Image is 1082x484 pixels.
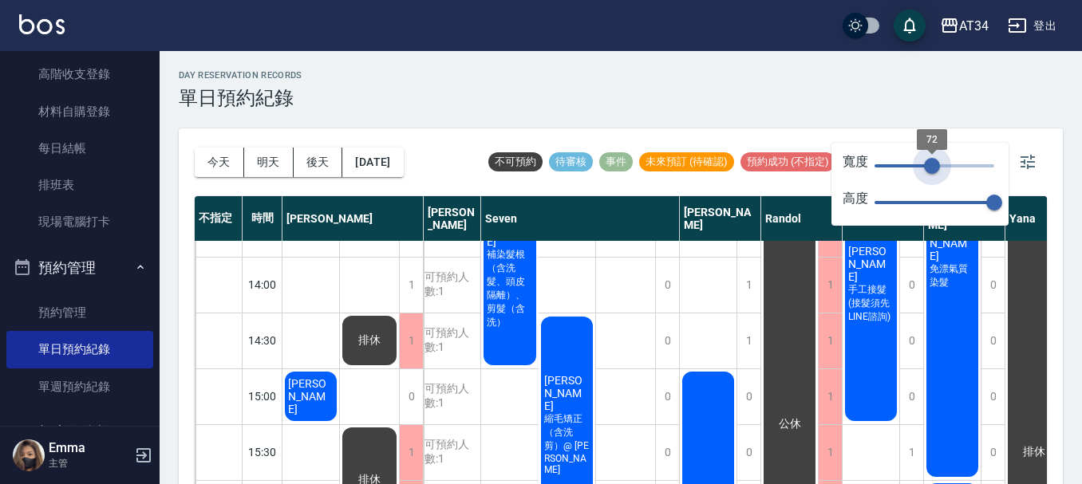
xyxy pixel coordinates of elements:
div: 14:00 [243,257,282,313]
div: Seven [481,196,680,241]
button: 報表及分析 [6,411,153,453]
div: 1 [818,313,842,368]
a: 排班表 [6,167,153,203]
div: 可預約人數:1 [424,313,480,368]
div: 0 [981,313,1005,368]
span: 排休 [1020,445,1048,459]
a: 高階收支登錄 [6,56,153,92]
div: [PERSON_NAME] [680,196,761,241]
div: 0 [655,369,679,424]
a: 單日預約紀錄 [6,331,153,368]
button: save [894,10,926,41]
div: 1 [818,425,842,480]
div: 15:00 [243,368,282,424]
span: 寬度 [843,154,868,178]
div: 1 [399,313,423,368]
span: 未來預訂 (待確認) [639,155,734,169]
div: 0 [899,369,923,424]
div: 不指定 [195,196,243,241]
h3: 單日預約紀錄 [179,87,302,109]
div: 0 [655,425,679,480]
a: 材料自購登錄 [6,93,153,130]
span: 72 [926,134,938,145]
span: [PERSON_NAME] [845,245,897,283]
div: 1 [736,313,760,368]
div: 14:30 [243,313,282,368]
button: [DATE] [342,148,403,177]
button: 明天 [244,148,294,177]
img: Person [13,439,45,471]
a: 現場電腦打卡 [6,203,153,240]
div: 1 [399,425,423,480]
div: AT34 [959,16,989,36]
button: 登出 [1001,11,1063,41]
div: 0 [899,313,923,368]
button: 今天 [195,148,244,177]
div: [PERSON_NAME] [282,196,424,241]
div: 15:30 [243,424,282,480]
span: 高度 [843,191,868,214]
img: Logo [19,14,65,34]
div: 可預約人數:1 [424,258,480,313]
a: 預約管理 [6,294,153,331]
div: 時間 [243,196,282,241]
button: 預約管理 [6,247,153,289]
div: 0 [736,369,760,424]
span: [PERSON_NAME] [541,374,594,412]
span: 縮毛矯正（含洗剪）@ [PERSON_NAME] [541,412,594,475]
span: 手工接髮(接髮須先LINE諮詢) [845,283,897,324]
h5: Emma [49,440,130,456]
div: 1 [818,369,842,424]
div: 0 [981,258,1005,313]
span: 免漂氣質染髮 [926,262,978,289]
div: 1 [399,258,423,313]
span: 不可預約 [488,155,543,169]
p: 主管 [49,456,130,470]
div: 0 [399,369,423,424]
span: [PERSON_NAME] [926,224,978,262]
button: AT34 [934,10,995,42]
div: 0 [981,425,1005,480]
span: 預約成功 (不指定) [740,155,835,169]
div: 0 [981,369,1005,424]
div: 0 [655,258,679,313]
div: 可預約人數:1 [424,369,480,424]
h2: day Reservation records [179,70,302,81]
span: 事件 [599,155,633,169]
div: 0 [899,258,923,313]
button: 後天 [294,148,343,177]
span: 補染髮根（含洗髮、頭皮隔離）、剪髮（含洗） [484,248,536,329]
span: 待審核 [549,155,593,169]
a: 每日結帳 [6,130,153,167]
a: 單週預約紀錄 [6,368,153,405]
span: [PERSON_NAME] [285,377,337,415]
div: Randol [761,196,843,241]
span: 公休 [776,417,804,431]
div: 1 [818,258,842,313]
div: 1 [899,425,923,480]
div: 1 [736,258,760,313]
span: 排休 [355,333,384,348]
div: 0 [655,313,679,368]
div: 0 [736,425,760,480]
div: 可預約人數:1 [424,425,480,480]
div: [PERSON_NAME] [424,196,481,241]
